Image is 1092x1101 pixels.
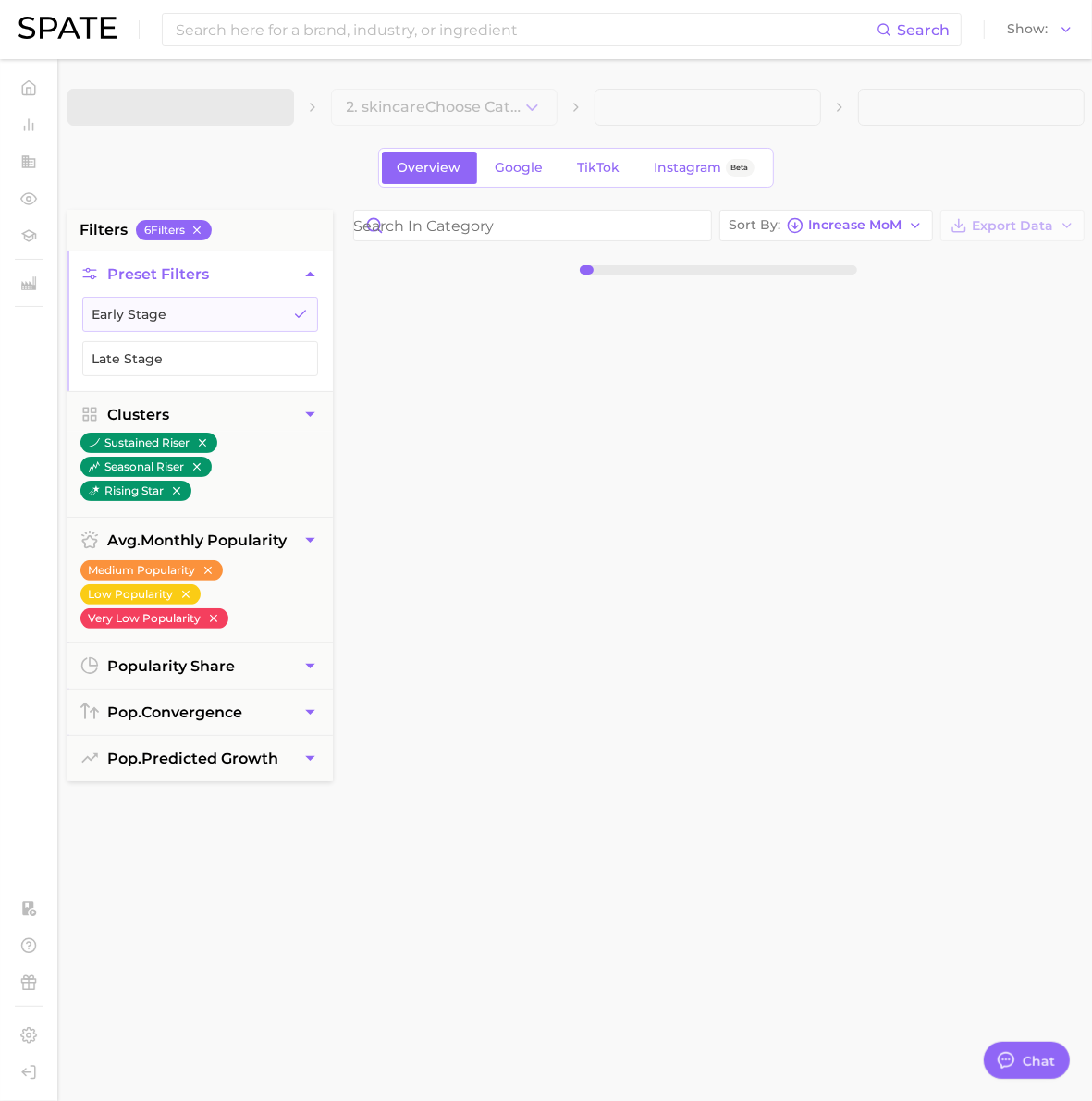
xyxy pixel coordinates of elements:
[108,657,236,675] span: popularity share
[89,485,100,496] img: rising star
[82,297,318,332] button: Early Stage
[67,690,333,735] button: pop.convergence
[1007,24,1048,34] span: Show
[398,160,461,176] span: Overview
[496,160,544,176] span: Google
[80,457,212,477] button: seasonal riser
[382,152,477,184] a: Overview
[331,89,558,126] button: 2. skincareChoose Category
[82,341,318,376] button: Late Stage
[940,210,1085,241] button: Export Data
[809,220,902,230] span: Increase MoM
[67,392,333,437] button: Clusters
[897,21,950,39] span: Search
[108,703,243,721] span: convergence
[80,560,223,581] button: Medium Popularity
[67,643,333,689] button: popularity share
[89,437,100,448] img: sustained riser
[108,265,210,283] span: Preset Filters
[108,703,142,721] abbr: popularity index
[80,219,128,241] span: filters
[562,152,636,184] a: TikTok
[731,160,749,176] span: Beta
[80,584,201,605] button: Low Popularity
[108,750,142,767] abbr: popularity index
[15,1058,43,1086] a: Log out. Currently logged in with e-mail molly.masi@smallgirlspr.com.
[655,160,722,176] span: Instagram
[1002,18,1078,42] button: Show
[89,461,100,472] img: seasonal riser
[108,750,279,767] span: predicted growth
[67,518,333,563] button: avg.monthly popularity
[108,532,141,549] abbr: average
[136,220,212,240] button: 6Filters
[80,481,191,501] button: rising star
[80,608,228,629] button: Very Low Popularity
[973,218,1054,234] span: Export Data
[174,14,877,45] input: Search here for a brand, industry, or ingredient
[480,152,559,184] a: Google
[730,220,781,230] span: Sort By
[578,160,620,176] span: TikTok
[354,211,711,240] input: Search in category
[108,406,170,423] span: Clusters
[719,210,933,241] button: Sort ByIncrease MoM
[80,433,217,453] button: sustained riser
[18,17,117,39] img: SPATE
[67,251,333,297] button: Preset Filters
[639,152,770,184] a: InstagramBeta
[347,99,522,116] span: 2. skincare Choose Category
[67,736,333,781] button: pop.predicted growth
[108,532,288,549] span: monthly popularity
